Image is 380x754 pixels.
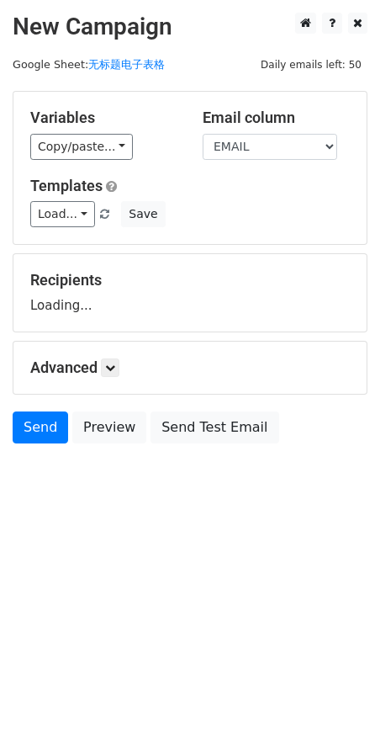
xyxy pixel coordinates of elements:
a: Send Test Email [150,412,278,443]
a: Templates [30,177,103,194]
h5: Email column [203,109,350,127]
h5: Advanced [30,358,350,377]
a: 无标题电子表格 [88,58,165,71]
button: Save [121,201,165,227]
a: Daily emails left: 50 [255,58,367,71]
div: Loading... [30,271,350,315]
h2: New Campaign [13,13,367,41]
h5: Variables [30,109,177,127]
a: Copy/paste... [30,134,133,160]
a: Preview [72,412,146,443]
small: Google Sheet: [13,58,165,71]
a: Send [13,412,68,443]
a: Load... [30,201,95,227]
h5: Recipients [30,271,350,289]
span: Daily emails left: 50 [255,56,367,74]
